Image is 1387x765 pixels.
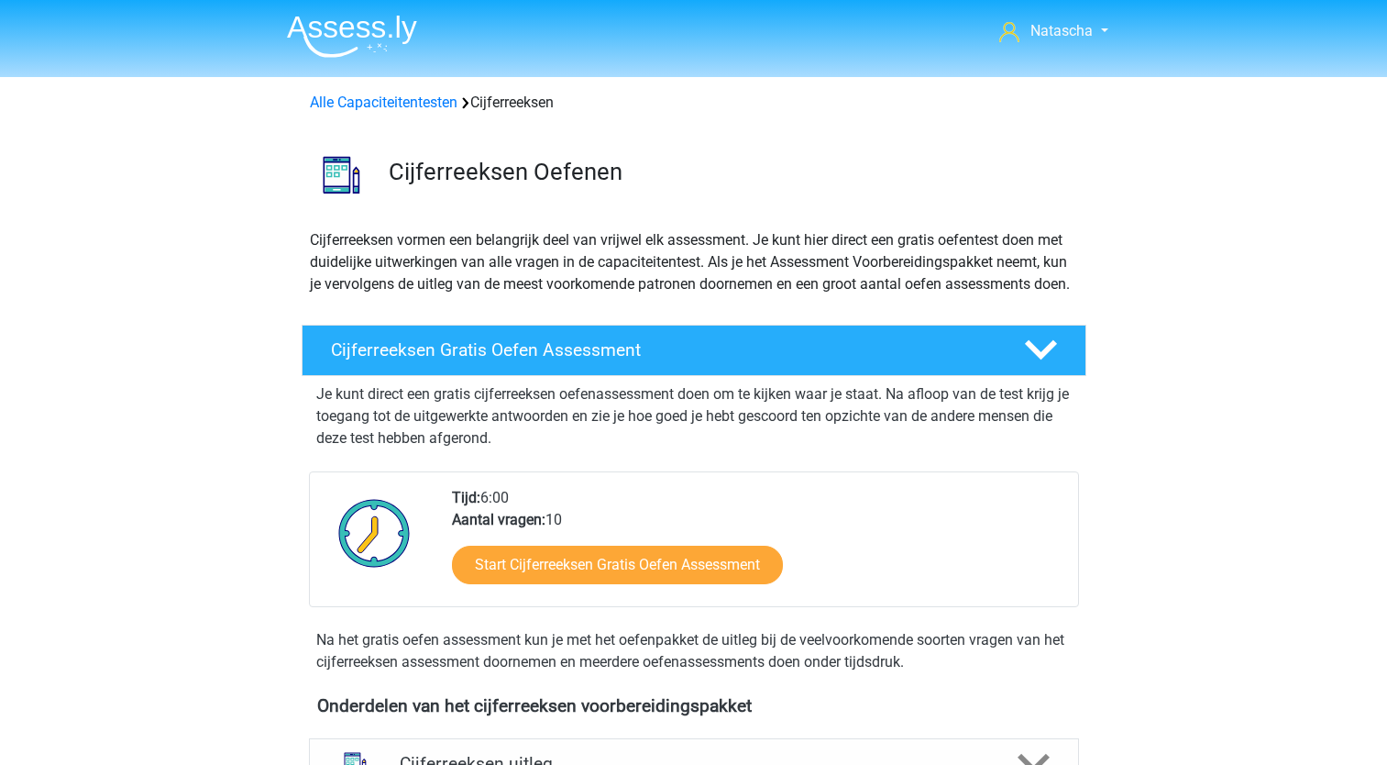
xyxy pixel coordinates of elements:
[310,94,457,111] a: Alle Capaciteitentesten
[331,339,995,360] h4: Cijferreeksen Gratis Oefen Assessment
[389,158,1072,186] h3: Cijferreeksen Oefenen
[452,489,480,506] b: Tijd:
[328,487,421,579] img: Klok
[316,383,1072,449] p: Je kunt direct een gratis cijferreeksen oefenassessment doen om te kijken waar je staat. Na afloo...
[452,511,545,528] b: Aantal vragen:
[438,487,1077,606] div: 6:00 10
[287,15,417,58] img: Assessly
[310,229,1078,295] p: Cijferreeksen vormen een belangrijk deel van vrijwel elk assessment. Je kunt hier direct een grat...
[992,20,1115,42] a: Natascha
[294,325,1094,376] a: Cijferreeksen Gratis Oefen Assessment
[317,695,1071,716] h4: Onderdelen van het cijferreeksen voorbereidingspakket
[452,546,783,584] a: Start Cijferreeksen Gratis Oefen Assessment
[303,92,1085,114] div: Cijferreeksen
[303,136,380,214] img: cijferreeksen
[309,629,1079,673] div: Na het gratis oefen assessment kun je met het oefenpakket de uitleg bij de veelvoorkomende soorte...
[1030,22,1093,39] span: Natascha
